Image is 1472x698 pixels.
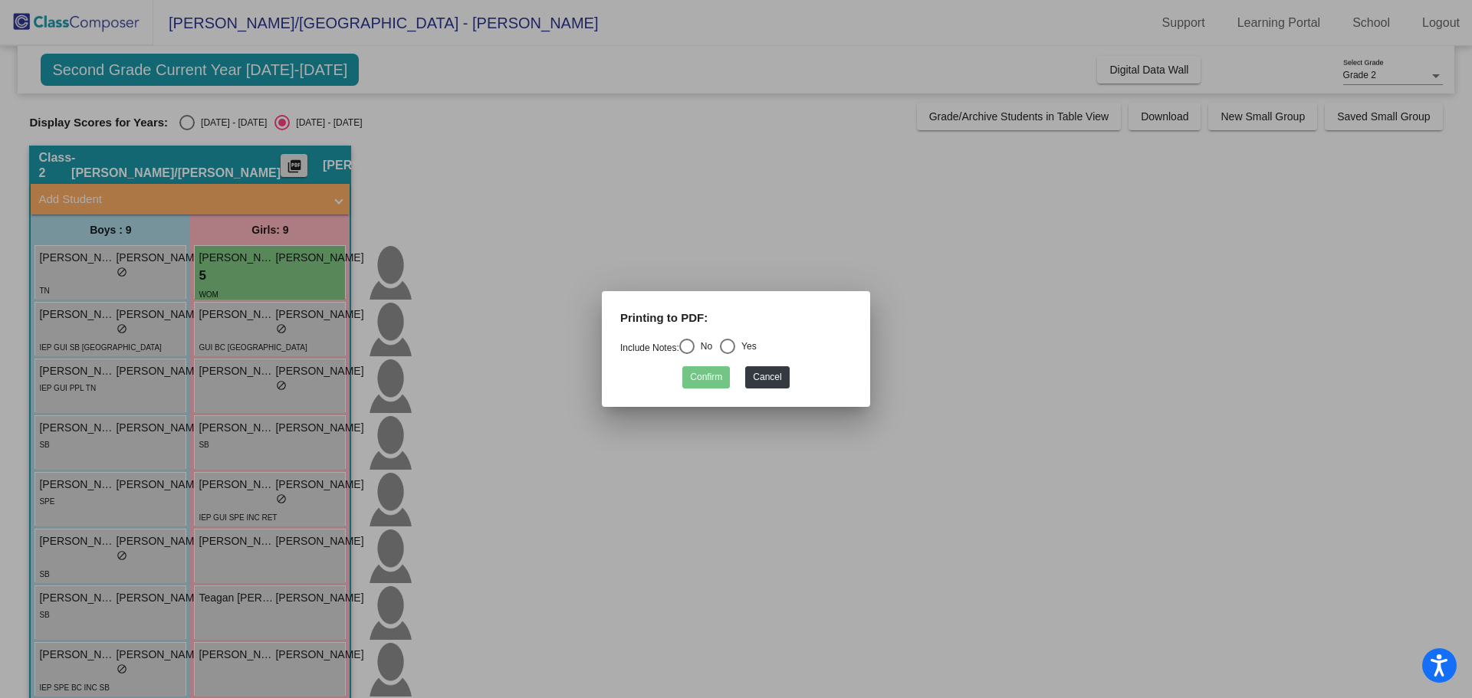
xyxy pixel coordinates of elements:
[682,366,730,388] button: Confirm
[620,342,679,353] a: Include Notes:
[735,339,757,353] div: Yes
[695,339,712,353] div: No
[620,310,708,327] label: Printing to PDF:
[745,366,789,388] button: Cancel
[620,342,757,353] mat-radio-group: Select an option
